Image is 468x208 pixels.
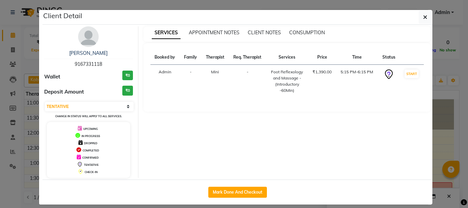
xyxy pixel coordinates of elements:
span: Deposit Amount [44,88,84,96]
th: Status [378,50,399,65]
span: UPCOMING [83,127,98,131]
span: CLIENT NOTES [248,29,281,36]
td: 5:15 PM-6:15 PM [336,65,378,98]
th: Price [308,50,336,65]
iframe: chat widget [439,181,461,201]
span: TENTATIVE [84,163,99,167]
th: Therapist [201,50,229,65]
span: CONFIRMED [82,156,99,159]
th: Booked by [150,50,180,65]
span: APPOINTMENT NOTES [189,29,239,36]
span: IN PROGRESS [82,134,100,138]
span: Mini [211,69,219,74]
h3: ₹0 [122,71,133,81]
span: CONSUMPTION [289,29,325,36]
th: Services [266,50,308,65]
button: START [405,70,419,78]
th: Req. Therapist [229,50,266,65]
button: Mark Done And Checkout [208,187,267,198]
td: Admin [150,65,180,98]
small: Change in status will apply to all services. [55,114,122,118]
th: Family [180,50,201,65]
div: Foot Reflexology and Massage - (Introductory -60Min) [270,69,304,94]
div: ₹1,390.00 [312,69,332,75]
td: - [180,65,201,98]
td: - [229,65,266,98]
span: DROPPED [84,142,97,145]
span: SERVICES [152,27,181,39]
th: Time [336,50,378,65]
span: COMPLETED [83,149,99,152]
img: avatar [78,26,99,47]
h5: Client Detail [43,11,82,21]
h3: ₹0 [122,86,133,96]
span: CHECK-IN [85,170,98,174]
span: 9167331118 [75,61,102,67]
a: [PERSON_NAME] [69,50,108,56]
span: Wallet [44,73,60,81]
